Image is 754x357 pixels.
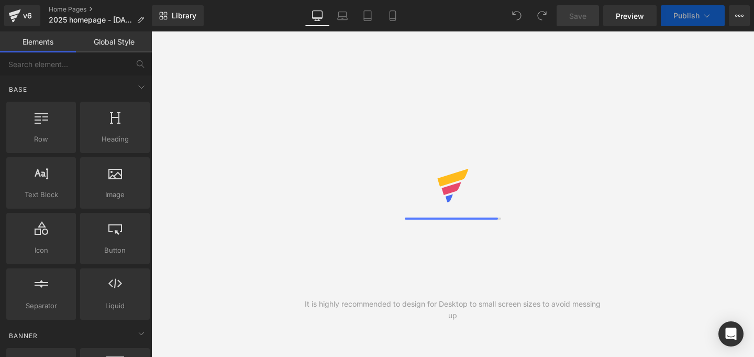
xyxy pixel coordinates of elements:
[302,298,604,321] div: It is highly recommended to design for Desktop to small screen sizes to avoid messing up
[9,134,73,145] span: Row
[355,5,380,26] a: Tablet
[83,134,147,145] span: Heading
[83,245,147,256] span: Button
[83,300,147,311] span: Liquid
[49,5,152,14] a: Home Pages
[616,10,644,21] span: Preview
[330,5,355,26] a: Laptop
[305,5,330,26] a: Desktop
[603,5,657,26] a: Preview
[9,300,73,311] span: Separator
[8,331,39,341] span: Banner
[673,12,700,20] span: Publish
[49,16,132,24] span: 2025 homepage - [DATE]
[9,245,73,256] span: Icon
[152,5,204,26] a: New Library
[380,5,405,26] a: Mobile
[4,5,40,26] a: v6
[21,9,34,23] div: v6
[8,84,28,94] span: Base
[661,5,725,26] button: Publish
[172,11,196,20] span: Library
[506,5,527,26] button: Undo
[83,189,147,200] span: Image
[9,189,73,200] span: Text Block
[76,31,152,52] a: Global Style
[718,321,744,347] div: Open Intercom Messenger
[531,5,552,26] button: Redo
[569,10,586,21] span: Save
[729,5,750,26] button: More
